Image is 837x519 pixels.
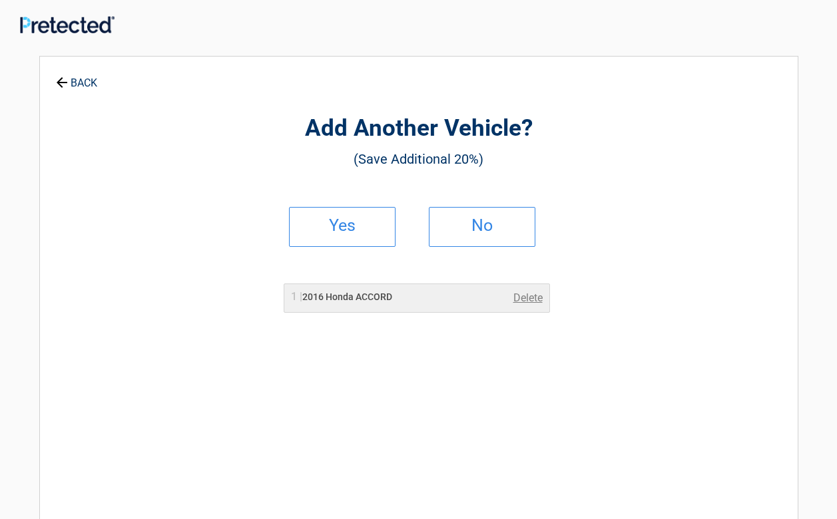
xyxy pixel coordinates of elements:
[303,221,382,230] h2: Yes
[113,148,724,170] h3: (Save Additional 20%)
[443,221,521,230] h2: No
[53,65,100,88] a: BACK
[113,113,724,144] h2: Add Another Vehicle?
[20,16,115,33] img: Main Logo
[513,290,543,306] a: Delete
[291,290,392,304] h2: 2016 Honda ACCORD
[291,290,302,303] span: 1 |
